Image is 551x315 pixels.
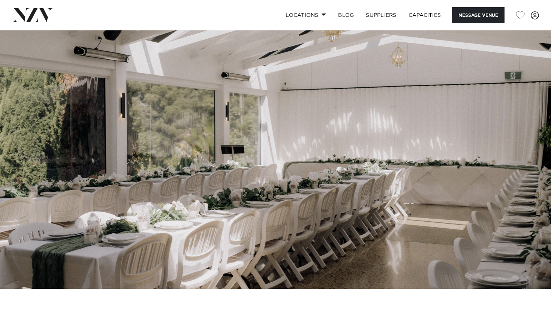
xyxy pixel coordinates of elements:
[332,7,360,23] a: BLOG
[452,7,505,23] button: Message Venue
[403,7,447,23] a: Capacities
[280,7,332,23] a: Locations
[12,8,53,22] img: nzv-logo.png
[360,7,402,23] a: SUPPLIERS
